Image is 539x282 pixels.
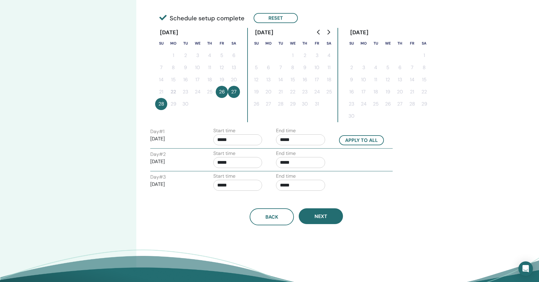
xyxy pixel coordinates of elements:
[191,86,204,98] button: 24
[204,49,216,62] button: 4
[167,37,179,49] th: Monday
[382,98,394,110] button: 26
[370,37,382,49] th: Tuesday
[216,37,228,49] th: Friday
[274,62,287,74] button: 7
[345,28,374,37] div: [DATE]
[274,98,287,110] button: 28
[228,86,240,98] button: 27
[276,127,296,134] label: End time
[418,49,430,62] button: 1
[274,86,287,98] button: 21
[204,62,216,74] button: 11
[299,74,311,86] button: 16
[216,86,228,98] button: 26
[265,214,278,220] span: Back
[179,62,191,74] button: 9
[345,98,358,110] button: 23
[299,86,311,98] button: 23
[191,62,204,74] button: 10
[323,62,335,74] button: 11
[150,181,199,188] p: [DATE]
[213,173,235,180] label: Start time
[167,98,179,110] button: 29
[418,86,430,98] button: 22
[179,74,191,86] button: 16
[250,74,262,86] button: 12
[394,37,406,49] th: Thursday
[358,37,370,49] th: Monday
[250,62,262,74] button: 5
[276,173,296,180] label: End time
[155,28,183,37] div: [DATE]
[339,135,384,145] button: Apply to all
[299,98,311,110] button: 30
[167,74,179,86] button: 15
[204,74,216,86] button: 18
[155,37,167,49] th: Sunday
[262,37,274,49] th: Monday
[287,49,299,62] button: 1
[150,158,199,165] p: [DATE]
[204,37,216,49] th: Thursday
[250,28,278,37] div: [DATE]
[394,98,406,110] button: 27
[311,37,323,49] th: Friday
[150,128,165,135] label: Day # 1
[394,86,406,98] button: 20
[324,26,333,38] button: Go to next month
[287,62,299,74] button: 8
[167,86,179,98] button: 22
[250,37,262,49] th: Sunday
[311,74,323,86] button: 17
[314,213,327,220] span: Next
[167,62,179,74] button: 8
[518,261,533,276] div: Open Intercom Messenger
[262,86,274,98] button: 20
[287,86,299,98] button: 22
[406,37,418,49] th: Friday
[216,49,228,62] button: 5
[150,151,166,158] label: Day # 2
[418,98,430,110] button: 29
[394,62,406,74] button: 6
[311,49,323,62] button: 3
[311,86,323,98] button: 24
[382,62,394,74] button: 5
[287,98,299,110] button: 29
[274,37,287,49] th: Tuesday
[254,13,298,23] button: Reset
[250,98,262,110] button: 26
[382,74,394,86] button: 12
[299,49,311,62] button: 2
[299,208,343,224] button: Next
[228,49,240,62] button: 6
[191,74,204,86] button: 17
[250,208,294,225] button: Back
[228,37,240,49] th: Saturday
[345,62,358,74] button: 2
[358,62,370,74] button: 3
[150,173,166,181] label: Day # 3
[204,86,216,98] button: 25
[323,37,335,49] th: Saturday
[299,37,311,49] th: Thursday
[159,14,245,23] span: Schedule setup complete
[418,37,430,49] th: Saturday
[213,150,235,157] label: Start time
[262,98,274,110] button: 27
[370,98,382,110] button: 25
[358,74,370,86] button: 10
[167,49,179,62] button: 1
[323,74,335,86] button: 18
[262,62,274,74] button: 6
[382,86,394,98] button: 19
[287,74,299,86] button: 15
[213,127,235,134] label: Start time
[382,37,394,49] th: Wednesday
[418,62,430,74] button: 8
[150,135,199,143] p: [DATE]
[323,86,335,98] button: 25
[155,62,167,74] button: 7
[287,37,299,49] th: Wednesday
